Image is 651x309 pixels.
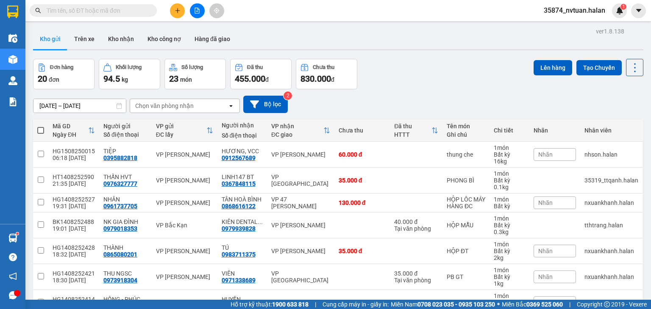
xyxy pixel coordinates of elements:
div: Bất kỳ [494,177,525,184]
div: Tại văn phòng [394,277,438,284]
div: BK1408252488 [53,218,95,225]
div: Tên món [447,123,485,130]
div: ver 1.8.138 [596,27,624,36]
div: VP [PERSON_NAME] [271,151,330,158]
div: nxuankhanh.halan [584,299,638,306]
div: HỘP LÔC MÁY [447,196,485,203]
div: 18:32 [DATE] [53,251,95,258]
div: 0912567689 [222,154,256,161]
div: 0971338689 [222,277,256,284]
sup: 1 [620,4,626,10]
button: plus [170,3,185,18]
div: HỘP ĐT [447,248,485,254]
div: 06:18 [DATE] [53,154,95,161]
div: Bất kỳ [494,273,525,280]
span: kg [122,76,128,83]
span: copyright [604,301,610,307]
strong: 0369 525 060 [526,301,563,308]
span: đơn [49,76,59,83]
div: VP 47 [PERSON_NAME] [271,196,330,210]
span: Nhãn [538,248,553,254]
div: 19:01 [DATE] [53,225,95,232]
span: đ [265,76,269,83]
div: 0395882818 [103,154,137,161]
div: 16 kg [494,158,525,165]
div: 0961737705 [103,203,137,210]
strong: 1900 633 818 [272,301,309,308]
div: 2 kg [494,254,525,261]
div: 130.000 đ [339,199,386,206]
span: 455.000 [235,74,265,84]
img: logo-vxr [7,6,18,18]
div: VP [PERSON_NAME] [271,248,330,254]
th: Toggle SortBy [48,119,99,142]
div: 1 món [494,170,525,177]
div: PHONG BÌ [447,177,485,184]
div: Đã thu [247,64,263,70]
img: warehouse-icon [8,234,17,243]
div: Ghi chú [447,131,485,138]
span: aim [214,8,220,14]
span: question-circle [9,253,17,261]
span: Nhãn [538,299,553,306]
div: KIÊN DENTAL LAB [222,218,263,225]
div: Tại văn phòng [394,225,438,232]
span: | [569,300,570,309]
div: 0983711375 [222,251,256,258]
span: ... [258,218,263,225]
div: 0868616122 [222,203,256,210]
img: icon-new-feature [616,7,623,14]
span: 830.000 [300,74,331,84]
div: Bất kỳ [494,203,525,210]
div: 0979939828 [222,225,256,232]
div: HG1408252421 [53,270,95,277]
div: VP [PERSON_NAME] [271,299,330,306]
div: nxuankhanh.halan [584,248,638,254]
div: VP Bắc Kạn [156,222,213,229]
div: Người nhận [222,122,263,129]
div: Bất kỳ [494,151,525,158]
div: HUYỀN [222,296,263,303]
div: Khối lượng [116,64,142,70]
div: ĐC giao [271,131,323,138]
span: Hỗ trợ kỹ thuật: [231,300,309,309]
div: 0.1 kg [494,184,525,190]
div: VP [PERSON_NAME] [156,248,213,254]
div: VP nhận [271,123,323,130]
span: Nhãn [538,199,553,206]
div: VIÊN [222,270,263,277]
button: aim [209,3,224,18]
span: message [9,291,17,299]
div: 35.000 đ [339,248,386,254]
div: Mã GD [53,123,88,130]
div: Đã thu [394,123,431,130]
div: nxuankhanh.halan [584,199,638,206]
div: 35.000 đ [339,299,386,306]
div: Nhân viên [584,127,638,134]
div: VP [PERSON_NAME] [156,199,213,206]
div: HỒNG - PHÚC [103,296,147,303]
div: VP gửi [156,123,206,130]
span: 35874_nvtuan.halan [537,5,612,16]
div: HG1408252527 [53,196,95,203]
div: VP [PERSON_NAME] [271,222,330,229]
sup: 2 [284,91,292,100]
div: 60.000 đ [339,151,386,158]
img: warehouse-icon [8,34,17,43]
div: Bất kỳ [494,299,525,306]
button: Đơn hàng20đơn [33,59,95,89]
div: BỌC ĐEN [447,299,485,306]
div: TÂN HOÀ BÌNH [222,196,263,203]
button: Hàng đã giao [188,29,237,49]
div: HT1408252590 [53,174,95,180]
button: Lên hàng [534,60,572,75]
div: THU NGSC [103,270,147,277]
div: Người gửi [103,123,147,130]
div: Bất kỳ [494,222,525,229]
div: Bất kỳ [494,248,525,254]
div: 35.000 đ [339,177,386,184]
strong: 0708 023 035 - 0935 103 250 [417,301,495,308]
button: file-add [190,3,205,18]
div: thung che [447,151,485,158]
div: Nhãn [534,127,576,134]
